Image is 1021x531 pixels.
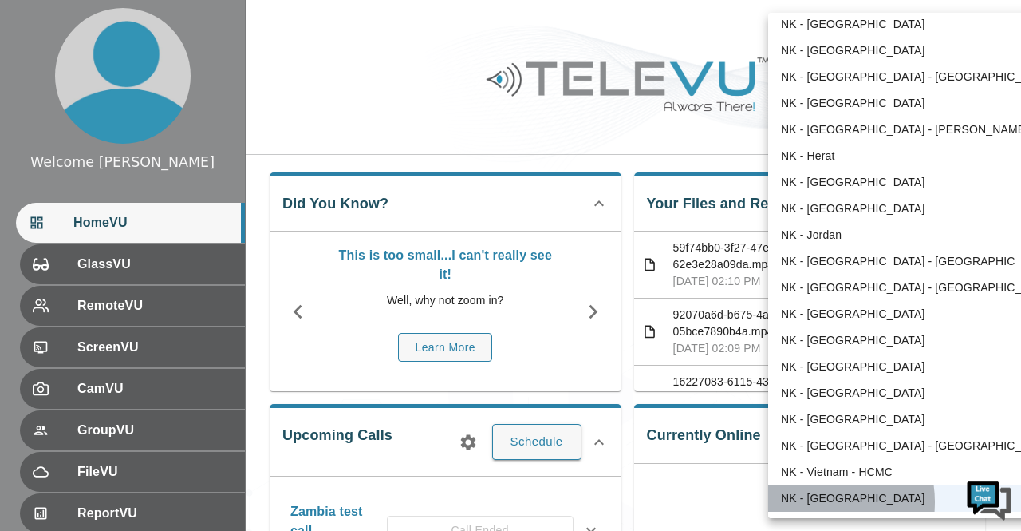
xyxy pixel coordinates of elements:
span: We're online! [93,162,220,323]
div: Minimize live chat window [262,8,300,46]
div: Chat with us now [83,84,268,105]
img: d_736959983_company_1615157101543_736959983 [27,74,67,114]
img: Chat Widget [965,475,1013,523]
textarea: Type your message and hit 'Enter' [8,358,304,414]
